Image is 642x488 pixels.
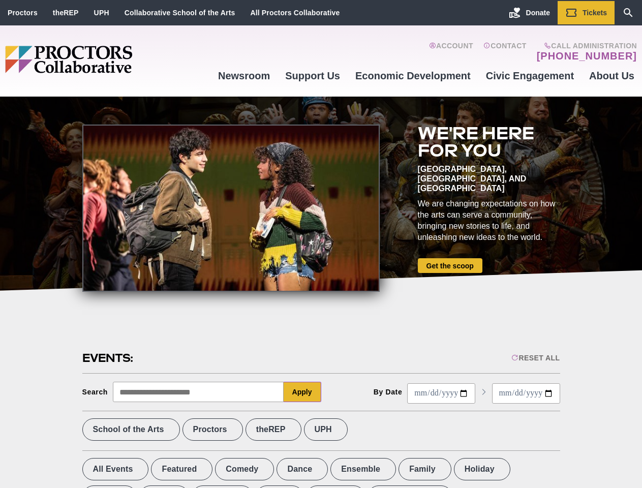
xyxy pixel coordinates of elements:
a: Collaborative School of the Arts [125,9,235,17]
a: Economic Development [348,62,478,89]
a: About Us [582,62,642,89]
span: Donate [526,9,550,17]
a: All Proctors Collaborative [250,9,340,17]
a: Donate [501,1,558,24]
label: Family [399,458,451,480]
a: Newsroom [210,62,278,89]
a: [PHONE_NUMBER] [537,50,637,62]
div: We are changing expectations on how the arts can serve a community, bringing new stories to life,... [418,198,560,243]
label: All Events [82,458,149,480]
label: theREP [246,418,301,441]
a: Contact [483,42,527,62]
a: Account [429,42,473,62]
label: School of the Arts [82,418,180,441]
a: Tickets [558,1,615,24]
span: Tickets [583,9,607,17]
h2: Events: [82,350,135,366]
a: Search [615,1,642,24]
div: Reset All [511,354,560,362]
h2: We're here for you [418,125,560,159]
label: Dance [277,458,328,480]
button: Apply [284,382,321,402]
a: Civic Engagement [478,62,582,89]
a: UPH [94,9,109,17]
div: By Date [374,388,403,396]
span: Call Administration [534,42,637,50]
div: Search [82,388,108,396]
label: Ensemble [330,458,396,480]
a: Proctors [8,9,38,17]
img: Proctors logo [5,46,210,73]
a: theREP [53,9,79,17]
label: Featured [151,458,212,480]
label: UPH [304,418,348,441]
a: Get the scoop [418,258,482,273]
label: Comedy [215,458,274,480]
label: Holiday [454,458,510,480]
label: Proctors [182,418,243,441]
div: [GEOGRAPHIC_DATA], [GEOGRAPHIC_DATA], and [GEOGRAPHIC_DATA] [418,164,560,193]
a: Support Us [278,62,348,89]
